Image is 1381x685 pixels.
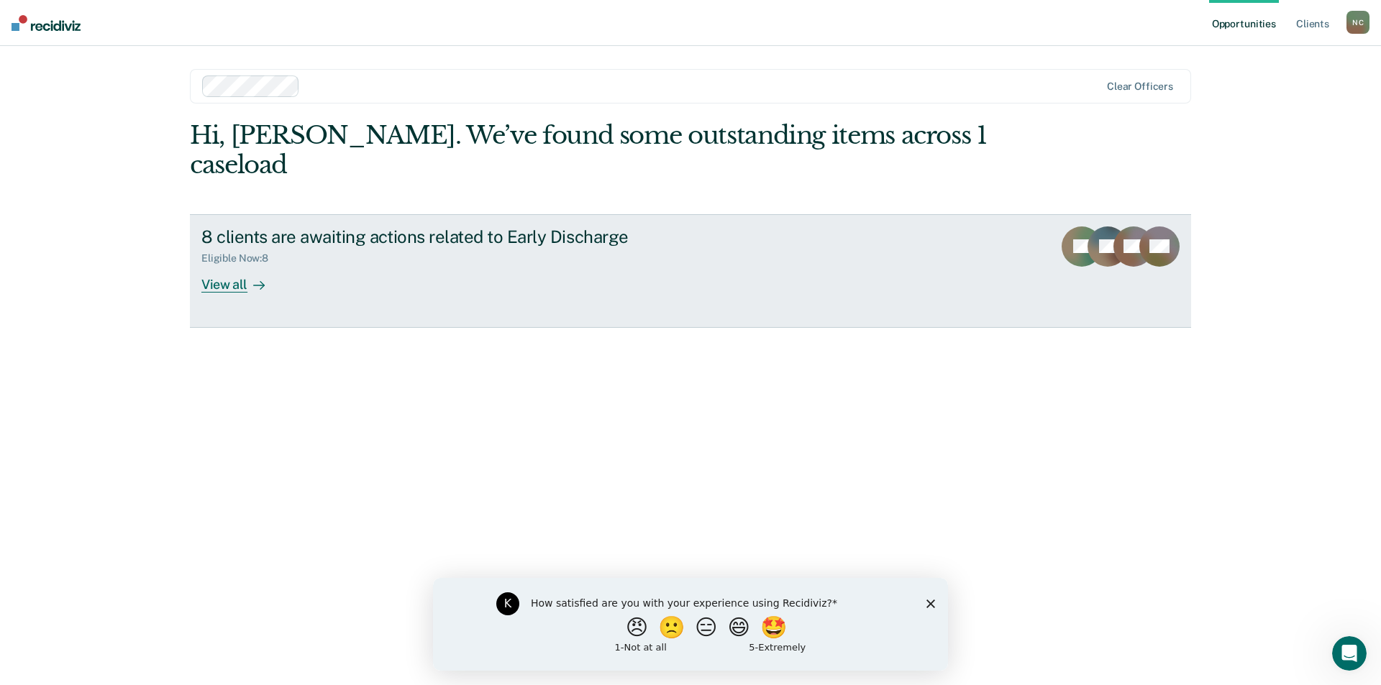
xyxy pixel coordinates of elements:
[433,578,948,671] iframe: Survey by Kim from Recidiviz
[201,265,282,293] div: View all
[201,252,280,265] div: Eligible Now : 8
[1346,11,1369,34] button: NC
[190,214,1191,328] a: 8 clients are awaiting actions related to Early DischargeEligible Now:8View all
[1332,636,1367,671] iframe: Intercom live chat
[190,121,991,180] div: Hi, [PERSON_NAME]. We’ve found some outstanding items across 1 caseload
[201,226,706,247] div: 8 clients are awaiting actions related to Early Discharge
[1346,11,1369,34] div: N C
[1107,81,1173,93] div: Clear officers
[12,15,81,31] img: Recidiviz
